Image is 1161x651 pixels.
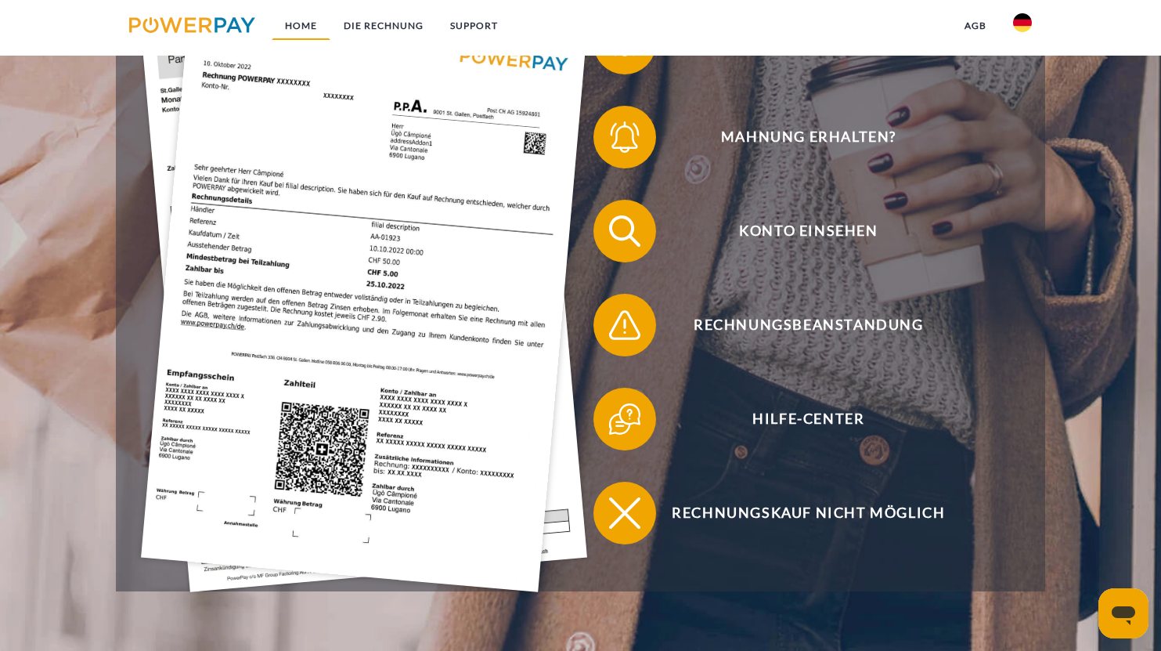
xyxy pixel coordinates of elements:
a: SUPPORT [437,12,511,40]
button: Mahnung erhalten? [593,106,1001,168]
a: Home [272,12,330,40]
span: Mahnung erhalten? [617,106,1001,168]
img: qb_help.svg [605,400,644,439]
span: Rechnungsbeanstandung [617,294,1001,356]
button: Rechnung erhalten? [593,12,1001,74]
img: logo-powerpay.svg [129,17,255,33]
img: qb_search.svg [605,212,644,251]
a: DIE RECHNUNG [330,12,437,40]
button: Rechnungskauf nicht möglich [593,482,1001,544]
iframe: Schaltfläche zum Öffnen des Messaging-Fensters [1098,588,1148,638]
span: Hilfe-Center [617,388,1001,450]
span: Konto einsehen [617,200,1001,262]
img: qb_close.svg [605,494,644,533]
button: Hilfe-Center [593,388,1001,450]
a: agb [951,12,1000,40]
img: qb_warning.svg [605,306,644,345]
img: qb_bell.svg [605,118,644,157]
img: de [1013,13,1032,32]
button: Rechnungsbeanstandung [593,294,1001,356]
span: Rechnungskauf nicht möglich [617,482,1001,544]
button: Konto einsehen [593,200,1001,262]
